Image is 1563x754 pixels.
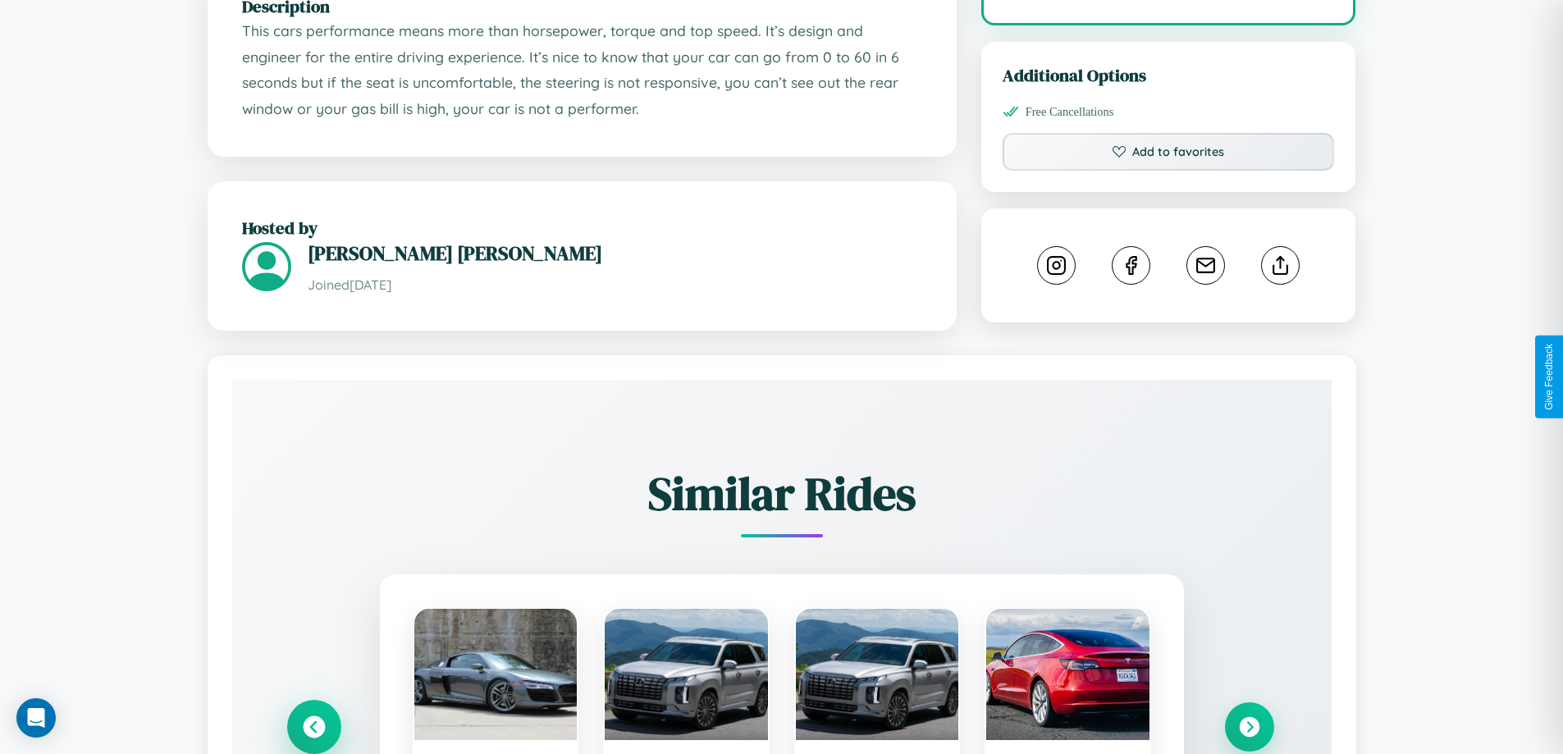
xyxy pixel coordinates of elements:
[242,216,922,240] h2: Hosted by
[16,698,56,738] div: Open Intercom Messenger
[242,18,922,122] p: This cars performance means more than horsepower, torque and top speed. It’s design and engineer ...
[1543,344,1555,410] div: Give Feedback
[308,273,922,297] p: Joined [DATE]
[308,240,922,267] h3: [PERSON_NAME] [PERSON_NAME]
[1026,105,1114,119] span: Free Cancellations
[290,462,1274,525] h2: Similar Rides
[1003,63,1335,87] h3: Additional Options
[1003,133,1335,171] button: Add to favorites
